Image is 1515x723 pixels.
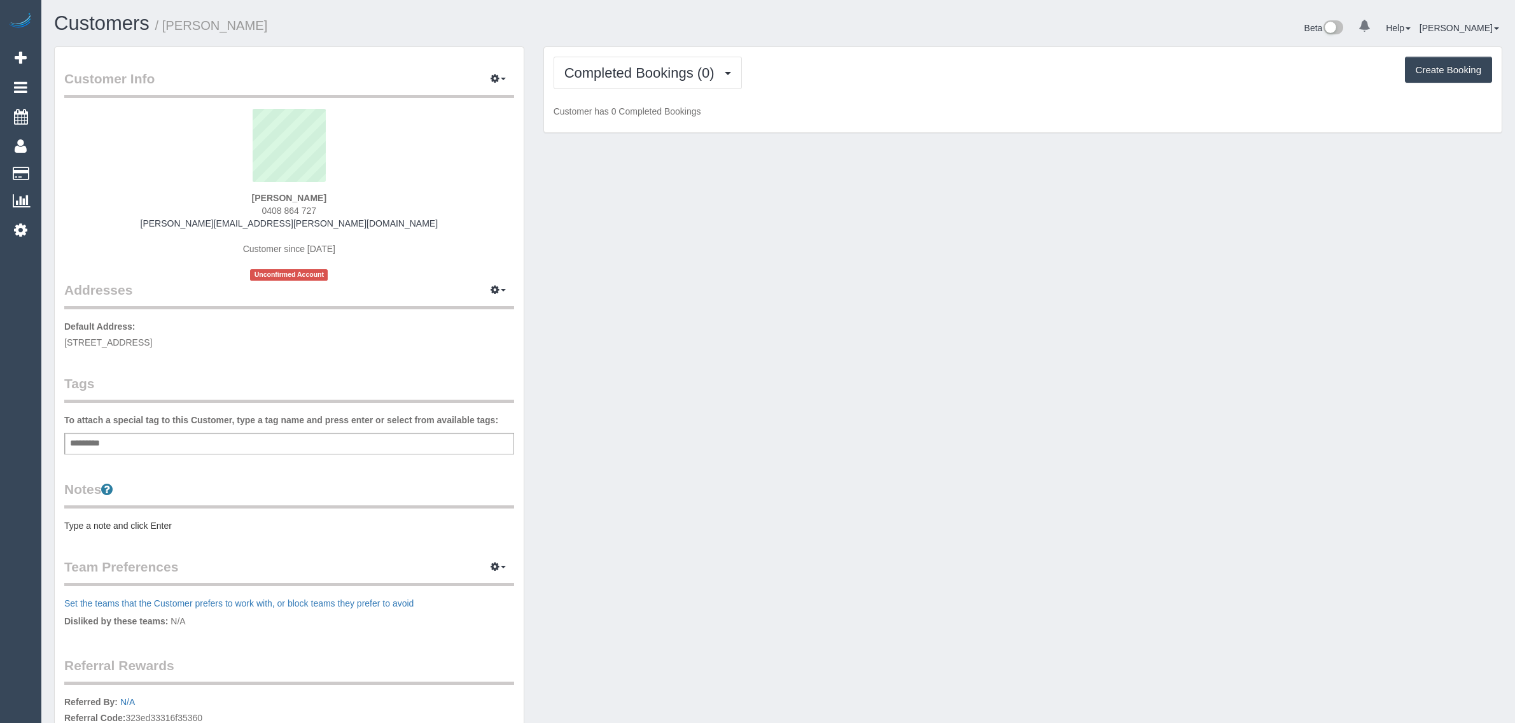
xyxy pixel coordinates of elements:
a: Beta [1304,23,1344,33]
label: Disliked by these teams: [64,615,168,628]
button: Completed Bookings (0) [554,57,742,89]
pre: Type a note and click Enter [64,519,514,532]
a: N/A [120,697,135,707]
a: Help [1386,23,1411,33]
label: Default Address: [64,320,136,333]
label: Referred By: [64,696,118,708]
legend: Notes [64,480,514,509]
legend: Customer Info [64,69,514,98]
button: Create Booking [1405,57,1492,83]
a: Set the teams that the Customer prefers to work with, or block teams they prefer to avoid [64,598,414,608]
span: [STREET_ADDRESS] [64,337,152,347]
span: Completed Bookings (0) [564,65,721,81]
span: 0408 864 727 [262,206,317,216]
legend: Team Preferences [64,558,514,586]
span: Unconfirmed Account [250,269,328,280]
img: New interface [1322,20,1343,37]
span: N/A [171,616,185,626]
a: [PERSON_NAME][EMAIL_ADDRESS][PERSON_NAME][DOMAIN_NAME] [141,218,438,228]
strong: [PERSON_NAME] [252,193,326,203]
a: Customers [54,12,150,34]
img: Automaid Logo [8,13,33,31]
legend: Referral Rewards [64,656,514,685]
label: To attach a special tag to this Customer, type a tag name and press enter or select from availabl... [64,414,498,426]
legend: Tags [64,374,514,403]
a: [PERSON_NAME] [1420,23,1499,33]
p: Customer has 0 Completed Bookings [554,105,1492,118]
span: Customer since [DATE] [243,244,335,254]
small: / [PERSON_NAME] [155,18,268,32]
